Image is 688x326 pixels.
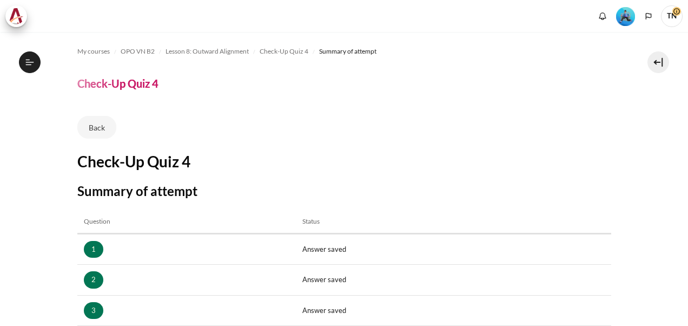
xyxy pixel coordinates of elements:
[296,234,611,265] td: Answer saved
[616,7,635,26] img: Level #3
[84,271,103,289] a: 2
[77,152,611,171] h2: Check-Up Quiz 4
[612,6,639,26] a: Level #3
[166,45,249,58] a: Lesson 8: Outward Alignment
[260,47,308,56] span: Check-Up Quiz 4
[5,5,32,27] a: Architeck Architeck
[166,47,249,56] span: Lesson 8: Outward Alignment
[319,47,376,56] span: Summary of attempt
[77,182,611,199] h3: Summary of attempt
[661,5,683,27] a: User menu
[121,45,155,58] a: OPO VN B2
[260,45,308,58] a: Check-Up Quiz 4
[84,302,103,320] a: 3
[661,5,683,27] span: TN
[77,210,296,233] th: Question
[296,265,611,296] td: Answer saved
[296,295,611,326] td: Answer saved
[77,45,110,58] a: My courses
[594,8,611,24] div: Show notification window with no new notifications
[84,241,103,258] a: 1
[77,76,158,90] h4: Check-Up Quiz 4
[296,210,611,233] th: Status
[77,43,611,60] nav: Navigation bar
[77,47,110,56] span: My courses
[77,116,116,139] a: Back
[616,6,635,26] div: Level #3
[9,8,24,24] img: Architeck
[640,8,657,24] button: Languages
[121,47,155,56] span: OPO VN B2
